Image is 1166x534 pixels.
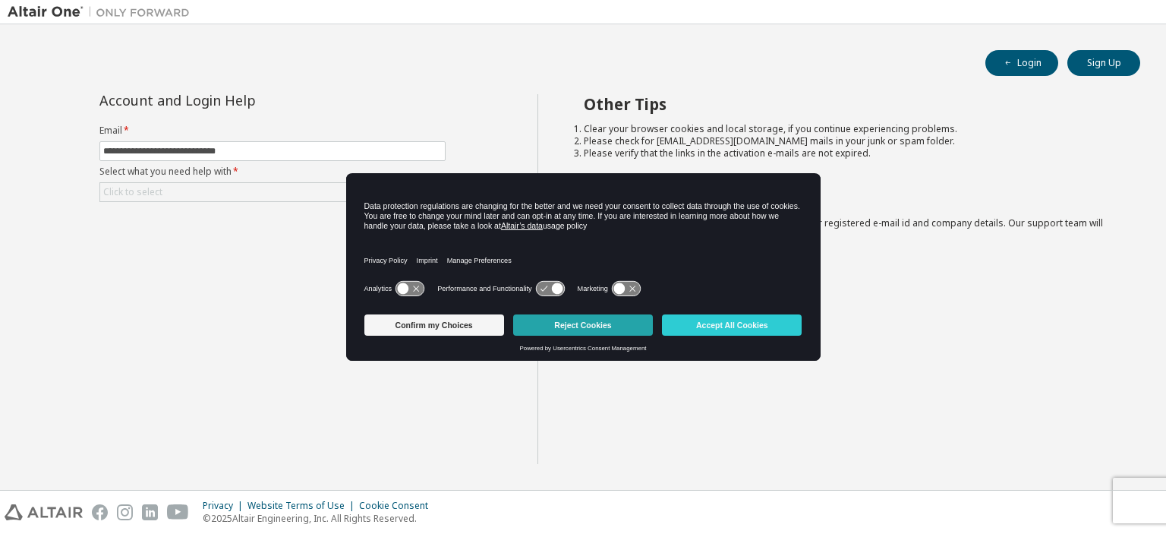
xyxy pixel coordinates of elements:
[5,504,83,520] img: altair_logo.svg
[203,512,437,525] p: © 2025 Altair Engineering, Inc. All Rights Reserved.
[584,216,1103,242] span: with a brief description of the problem, your registered e-mail id and company details. Our suppo...
[92,504,108,520] img: facebook.svg
[584,188,1114,208] h2: Not sure how to login?
[203,500,247,512] div: Privacy
[247,500,359,512] div: Website Terms of Use
[8,5,197,20] img: Altair One
[167,504,189,520] img: youtube.svg
[100,183,445,201] div: Click to select
[584,94,1114,114] h2: Other Tips
[99,166,446,178] label: Select what you need help with
[103,186,162,198] div: Click to select
[99,125,446,137] label: Email
[985,50,1058,76] button: Login
[1067,50,1140,76] button: Sign Up
[584,123,1114,135] li: Clear your browser cookies and local storage, if you continue experiencing problems.
[584,135,1114,147] li: Please check for [EMAIL_ADDRESS][DOMAIN_NAME] mails in your junk or spam folder.
[584,147,1114,160] li: Please verify that the links in the activation e-mails are not expired.
[99,94,377,106] div: Account and Login Help
[117,504,133,520] img: instagram.svg
[359,500,437,512] div: Cookie Consent
[142,504,158,520] img: linkedin.svg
